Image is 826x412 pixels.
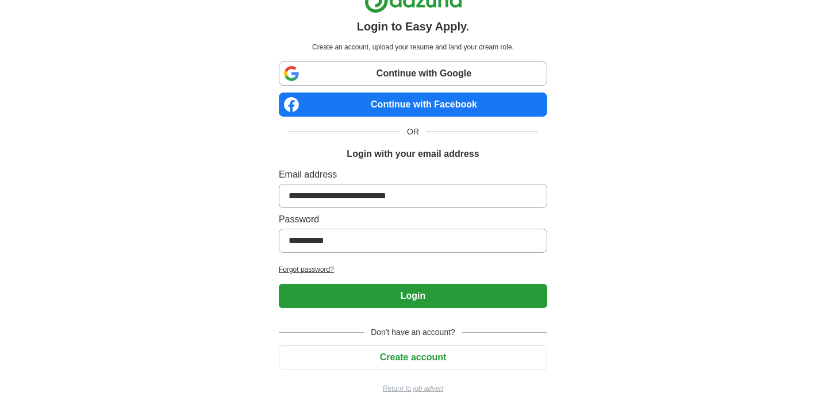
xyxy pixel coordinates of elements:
a: Continue with Facebook [279,93,547,117]
label: Email address [279,168,547,182]
a: Continue with Google [279,61,547,86]
p: Create an account, upload your resume and land your dream role. [281,42,545,52]
span: Don't have an account? [364,326,462,338]
h1: Login with your email address [347,147,479,161]
h1: Login to Easy Apply. [357,18,470,35]
a: Return to job advert [279,383,547,394]
button: Login [279,284,547,308]
a: Forgot password? [279,264,547,275]
span: OR [400,126,426,138]
button: Create account [279,345,547,369]
label: Password [279,213,547,226]
a: Create account [279,352,547,362]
